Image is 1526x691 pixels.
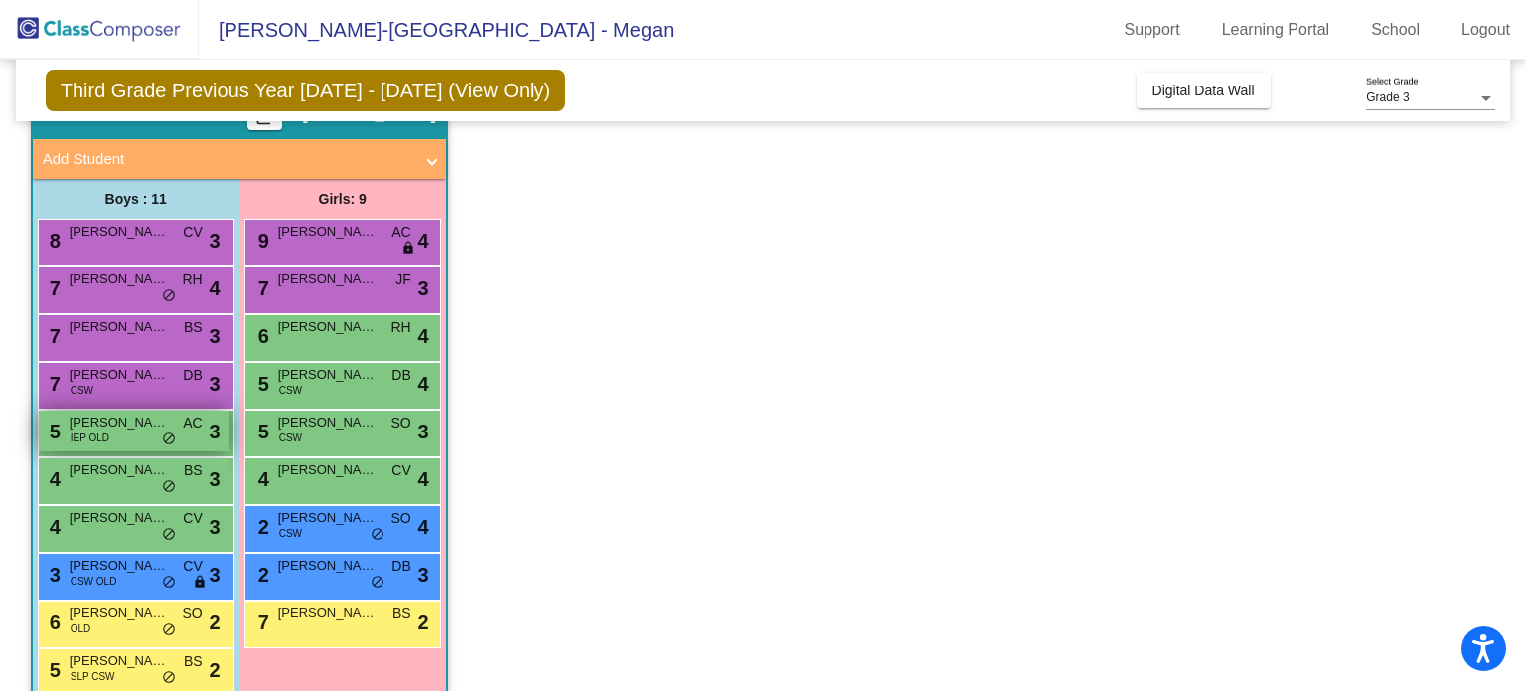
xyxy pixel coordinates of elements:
div: Boys : 11 [33,179,239,219]
span: 6 [45,611,61,633]
button: Print Students Details [247,100,282,130]
span: do_not_disturb_alt [162,479,176,495]
span: CV [183,556,202,577]
span: 2 [418,607,429,637]
span: AC [391,222,410,243]
span: 3 [418,560,429,590]
span: 6 [253,325,269,347]
span: do_not_disturb_alt [162,288,176,304]
span: [PERSON_NAME] [70,556,169,576]
span: 3 [210,417,221,446]
span: 2 [210,655,221,685]
span: do_not_disturb_alt [162,575,176,591]
span: SLP CSW [71,669,115,684]
span: CSW [279,383,302,398]
span: 2 [253,564,269,586]
span: 3 [418,417,429,446]
span: 3 [45,564,61,586]
span: SO [182,604,202,624]
span: 3 [418,273,429,303]
span: [PERSON_NAME] [PERSON_NAME] [70,269,169,289]
span: 5 [253,373,269,395]
span: 3 [210,226,221,256]
span: AC [183,413,202,433]
span: BS [184,460,203,481]
span: CSW [279,431,302,445]
span: [PERSON_NAME] [278,365,378,385]
span: do_not_disturb_alt [162,622,176,638]
span: do_not_disturb_alt [162,432,176,447]
mat-panel-title: Add Student [43,148,412,171]
span: 7 [45,325,61,347]
span: 8 [45,230,61,252]
span: OLD [71,621,91,636]
a: School [1355,14,1436,46]
span: 3 [210,560,221,590]
span: Grade 3 [1366,90,1409,104]
span: [PERSON_NAME] [278,269,378,289]
span: [PERSON_NAME] [70,651,169,671]
div: Girls: 9 [239,179,446,219]
span: 3 [210,369,221,399]
span: 4 [418,512,429,542]
span: 7 [45,373,61,395]
span: CSW OLD [71,574,117,589]
span: Digital Data Wall [1152,83,1255,98]
span: [PERSON_NAME] [70,222,169,242]
a: Support [1109,14,1196,46]
span: 3 [210,321,221,351]
span: do_not_disturb_alt [371,575,384,591]
span: 7 [253,611,269,633]
span: CV [183,222,202,243]
span: lock [401,241,415,257]
span: 4 [45,468,61,490]
span: lock [193,575,207,591]
span: 4 [418,321,429,351]
span: 7 [253,277,269,299]
span: [PERSON_NAME] [278,556,378,576]
span: CSW [279,526,302,541]
span: DB [391,365,410,386]
span: do_not_disturb_alt [162,670,176,686]
span: 4 [418,464,429,494]
span: RH [182,269,202,290]
mat-expansion-panel-header: Add Student [33,139,446,179]
a: Logout [1446,14,1526,46]
span: 4 [45,516,61,538]
span: CV [391,460,410,481]
span: 2 [210,607,221,637]
span: [PERSON_NAME] [70,365,169,385]
span: 5 [253,421,269,442]
span: DB [391,556,410,577]
span: do_not_disturb_alt [162,527,176,543]
span: Third Grade Previous Year [DATE] - [DATE] (View Only) [46,70,566,111]
span: BS [184,651,203,672]
span: 7 [45,277,61,299]
button: Digital Data Wall [1137,73,1271,108]
span: 4 [418,369,429,399]
span: [PERSON_NAME] [278,413,378,432]
span: [PERSON_NAME] [278,317,378,337]
span: RH [390,317,410,338]
span: [PERSON_NAME] [70,413,169,432]
span: DB [183,365,202,386]
span: JF [395,269,411,290]
span: [PERSON_NAME] [70,460,169,480]
span: BS [392,604,411,624]
span: 5 [45,421,61,442]
span: SO [390,508,410,529]
span: SO [390,413,410,433]
span: [PERSON_NAME] [278,508,378,528]
span: do_not_disturb_alt [371,527,384,543]
span: 5 [45,659,61,681]
span: 9 [253,230,269,252]
span: CSW [71,383,93,398]
span: 4 [210,273,221,303]
span: 3 [210,512,221,542]
span: [PERSON_NAME] [278,604,378,623]
a: Learning Portal [1206,14,1346,46]
span: [PERSON_NAME] [70,317,169,337]
span: [PERSON_NAME] [70,508,169,528]
span: [PERSON_NAME]-[GEOGRAPHIC_DATA] - Megan [199,14,674,46]
span: [PERSON_NAME] [70,604,169,623]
